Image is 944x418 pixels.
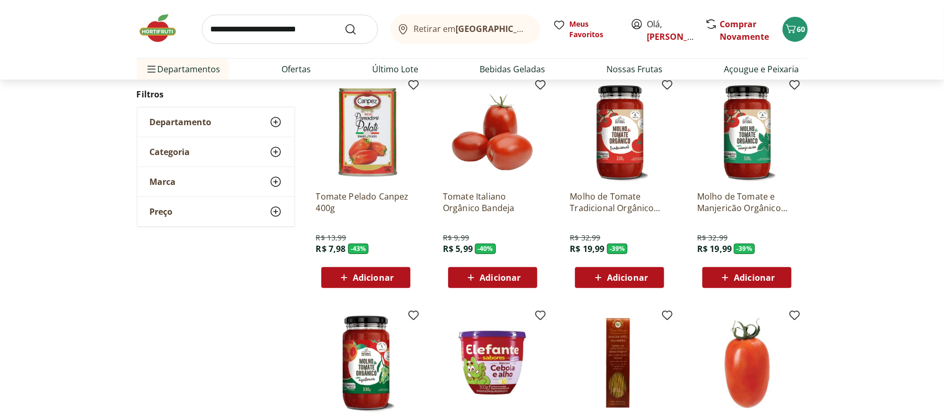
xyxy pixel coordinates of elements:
span: Preço [150,206,173,217]
span: R$ 19,99 [697,243,732,255]
span: R$ 32,99 [697,233,728,243]
img: Tomate Italiano Orgânico Bandeja [443,83,542,182]
span: R$ 5,99 [443,243,473,255]
img: Hortifruti [137,13,189,44]
a: Ofertas [282,63,311,75]
span: R$ 13,99 [316,233,346,243]
button: Carrinho [783,17,808,42]
img: Molho de Tomate e Manjericão Orgânico Natural Da Terra 330g [697,83,797,182]
span: Meus Favoritos [570,19,618,40]
span: - 43 % [348,244,369,254]
input: search [202,15,378,44]
button: Submit Search [344,23,370,36]
span: 60 [797,24,806,34]
span: Olá, [647,18,694,43]
span: Departamento [150,117,212,127]
span: R$ 19,99 [570,243,604,255]
img: Macarrão Talharim Grão de Bico E Tomate Seco 200G Ceres Brasil [570,313,669,413]
span: Marca [150,177,176,187]
a: Molho de Tomate e Manjericão Orgânico Natural Da Terra 330g [697,191,797,214]
a: Nossas Frutas [607,63,663,75]
img: Molho de Tomate Tradicional Orgânico Natural Da Terra 330g [570,83,669,182]
span: Adicionar [480,273,520,282]
span: R$ 7,98 [316,243,346,255]
a: [PERSON_NAME] [647,31,715,42]
span: Retirar em [414,24,529,34]
span: - 39 % [734,244,755,254]
button: Marca [137,167,295,196]
img: Extrato de Tomate Cebola e Alho Elefante 300g [443,313,542,413]
button: Departamento [137,107,295,137]
button: Adicionar [321,267,410,288]
button: Adicionar [575,267,664,288]
a: Meus Favoritos [553,19,618,40]
span: R$ 9,99 [443,233,469,243]
a: Bebidas Geladas [480,63,546,75]
button: Retirar em[GEOGRAPHIC_DATA]/[GEOGRAPHIC_DATA] [390,15,540,44]
span: Adicionar [734,273,775,282]
span: - 39 % [607,244,628,254]
button: Adicionar [448,267,537,288]
a: Tomate Italiano Orgânico Bandeja [443,191,542,214]
img: Molho de Tomate e Azeitona Orgânico Natural Da Terra 330g [316,313,416,413]
span: R$ 32,99 [570,233,600,243]
a: Molho de Tomate Tradicional Orgânico Natural Da Terra 330g [570,191,669,214]
button: Menu [145,57,158,82]
a: Último Lote [373,63,419,75]
img: Tomate Italiano [697,313,797,413]
h2: Filtros [137,84,295,105]
span: Adicionar [607,273,648,282]
span: Adicionar [353,273,394,282]
img: Tomate Pelado Canpez 400g [316,83,416,182]
span: - 40 % [475,244,496,254]
button: Categoria [137,137,295,167]
a: Comprar Novamente [720,18,769,42]
b: [GEOGRAPHIC_DATA]/[GEOGRAPHIC_DATA] [455,23,632,35]
a: Tomate Pelado Canpez 400g [316,191,416,214]
span: Departamentos [145,57,221,82]
button: Adicionar [702,267,791,288]
span: Categoria [150,147,190,157]
button: Preço [137,197,295,226]
a: Açougue e Peixaria [724,63,799,75]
